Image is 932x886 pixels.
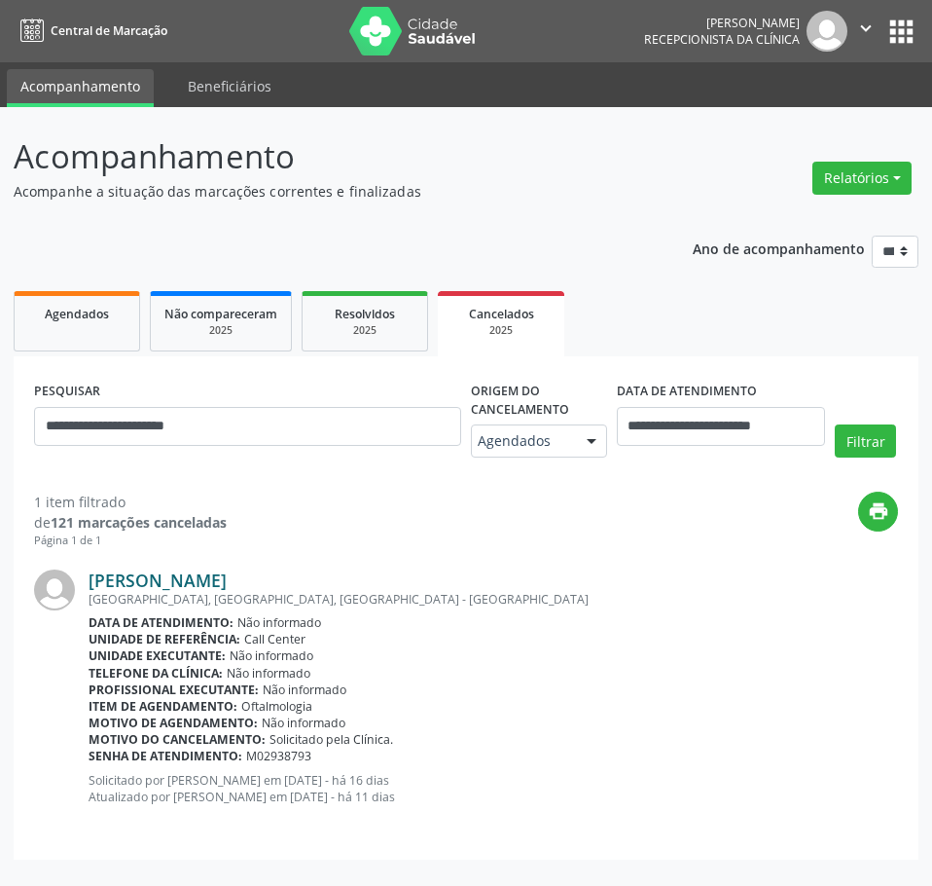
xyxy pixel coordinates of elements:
[644,15,800,31] div: [PERSON_NAME]
[868,500,889,522] i: print
[34,377,100,407] label: PESQUISAR
[34,570,75,610] img: img
[89,698,237,715] b: Item de agendamento:
[14,15,167,47] a: Central de Marcação
[812,162,912,195] button: Relatórios
[451,323,551,338] div: 2025
[858,492,898,532] button: print
[835,425,896,458] button: Filtrar
[89,665,223,682] b: Telefone da clínica:
[263,682,346,698] span: Não informado
[51,22,167,39] span: Central de Marcação
[89,682,259,698] b: Profissional executante:
[335,306,395,322] span: Resolvidos
[269,731,393,748] span: Solicitado pela Clínica.
[644,31,800,48] span: Recepcionista da clínica
[227,665,310,682] span: Não informado
[89,731,266,748] b: Motivo do cancelamento:
[89,614,233,631] b: Data de atendimento:
[174,69,285,103] a: Beneficiários
[241,698,312,715] span: Oftalmologia
[34,533,227,549] div: Página 1 de 1
[89,647,226,664] b: Unidade executante:
[14,132,647,181] p: Acompanhamento
[51,513,227,532] strong: 121 marcações canceladas
[89,591,898,608] div: [GEOGRAPHIC_DATA], [GEOGRAPHIC_DATA], [GEOGRAPHIC_DATA] - [GEOGRAPHIC_DATA]
[230,647,313,664] span: Não informado
[617,377,757,407] label: DATA DE ATENDIMENTO
[89,748,242,764] b: Senha de atendimento:
[262,715,345,731] span: Não informado
[246,748,311,764] span: M02938793
[244,631,305,647] span: Call Center
[855,18,877,39] i: 
[884,15,918,49] button: apps
[316,323,413,338] div: 2025
[478,431,567,451] span: Agendados
[89,715,258,731] b: Motivo de agendamento:
[45,306,109,322] span: Agendados
[847,11,884,52] button: 
[807,11,847,52] img: img
[164,323,277,338] div: 2025
[164,306,277,322] span: Não compareceram
[693,236,865,260] p: Ano de acompanhamento
[7,69,154,107] a: Acompanhamento
[14,181,647,202] p: Acompanhe a situação das marcações correntes e finalizadas
[34,512,227,533] div: de
[89,631,240,647] b: Unidade de referência:
[34,492,227,512] div: 1 item filtrado
[469,306,534,322] span: Cancelados
[471,377,607,425] label: Origem do cancelamento
[237,614,321,631] span: Não informado
[89,772,898,805] p: Solicitado por [PERSON_NAME] em [DATE] - há 16 dias Atualizado por [PERSON_NAME] em [DATE] - há 1...
[89,570,227,591] a: [PERSON_NAME]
